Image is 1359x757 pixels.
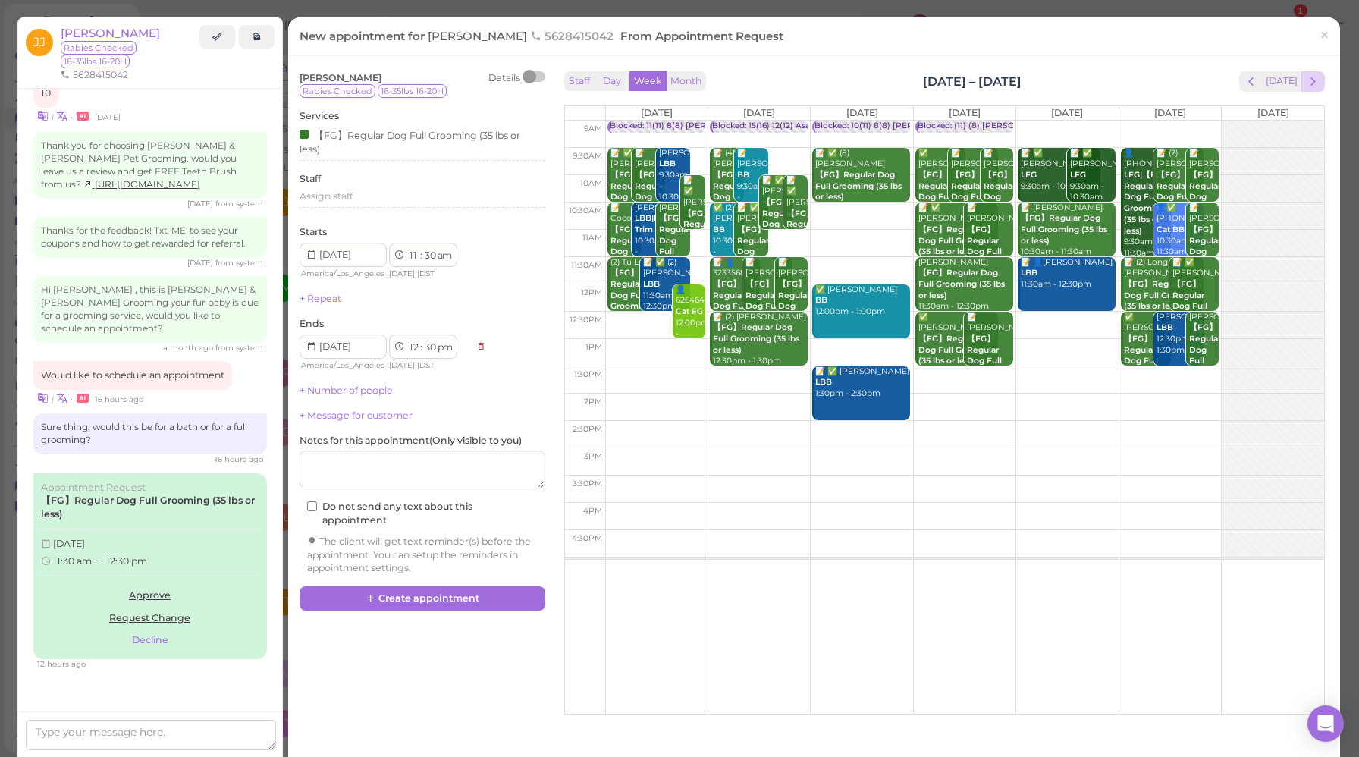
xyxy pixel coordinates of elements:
[187,258,215,268] span: 05/29/2025 05:09pm
[966,312,1013,423] div: 📝 [PERSON_NAME] 12:30pm - 1:30pm
[1172,257,1219,369] div: 📝 ✅ [PERSON_NAME] 11:30am - 12:30pm
[389,360,415,370] span: [DATE]
[918,121,1115,132] div: Blocked: (11) (8) [PERSON_NAME] • Appointment
[215,454,263,464] span: 08/15/2025 04:29pm
[736,148,768,215] div: 📝 [PERSON_NAME] 9:30am - 10:30am
[378,84,447,98] span: 16-35lbs 16-20H
[1157,322,1173,332] b: LBB
[33,132,267,199] div: Thank you for choosing [PERSON_NAME] & [PERSON_NAME] Pet Grooming, would you leave us a review an...
[95,112,121,122] span: 05/29/2025 05:04pm
[610,268,651,333] b: 【FG】Regular Dog Full Grooming (35 lbs or less)
[564,71,595,92] button: Staff
[301,360,384,370] span: America/Los_Angeles
[584,397,602,407] span: 2pm
[1123,312,1171,423] div: ✅ [PERSON_NAME] 12:30pm - 1:30pm
[641,107,673,118] span: [DATE]
[658,203,690,325] div: [PERSON_NAME] 10:30am - 11:30am
[488,71,520,85] div: Details
[778,279,819,356] b: 【FG】Regular Dog Full Grooming (35 lbs or less)
[1021,170,1037,180] b: LFG
[950,148,998,259] div: 📝 [PERSON_NAME] 9:30am - 10:30am
[41,607,259,630] a: Request Change
[951,170,992,235] b: 【FG】Regular Dog Full Grooming (35 lbs or less)
[61,55,130,68] span: 16-35lbs 16-20H
[300,109,339,123] label: Services
[41,629,259,652] button: Decline
[300,172,321,186] label: Staff
[737,225,778,301] b: 【FG】Regular Dog Full Grooming (35 lbs or less)
[1257,107,1289,118] span: [DATE]
[610,225,651,301] b: 【FG】Regular Dog Full Grooming (35 lbs or less)
[1188,203,1219,336] div: 📝 [PERSON_NAME] 10:30am - 11:30am
[815,295,827,305] b: BB
[106,555,147,567] span: 12:30 pm
[984,170,1025,247] b: 【FG】Regular Dog Full Grooming (35 lbs or less)
[610,170,651,247] b: 【FG】Regular Dog Full Grooming (35 lbs or less)
[573,151,602,161] span: 9:30am
[33,413,267,454] div: Sure thing, would this be for a bath or for a full grooming?
[743,107,775,118] span: [DATE]
[918,225,996,256] b: 【FG】Regular Dog Full Grooming (35 lbs or less)
[300,410,413,421] a: + Message for customer
[676,306,703,316] b: Cat FG
[1070,170,1086,180] b: LFG
[745,257,792,402] div: 📝 [PERSON_NAME] 11:30am - 12:30pm
[1239,71,1263,92] button: prev
[634,203,666,269] div: [PERSON_NAME] 10:30am - 11:30am
[777,257,808,391] div: 📝 [PERSON_NAME] 11:30am - 12:30pm
[581,287,602,297] span: 12pm
[61,26,160,40] a: [PERSON_NAME]
[967,334,1008,399] b: 【FG】Regular Dog Full Grooming (35 lbs or less)
[1188,312,1219,435] div: [PERSON_NAME] 12:30pm - 1:30pm
[95,394,143,404] span: 08/15/2025 04:25pm
[215,258,263,268] span: from system
[814,121,1025,132] div: Blocked: 10(11) 8(8) [PERSON_NAME] • Appointment
[301,269,384,278] span: America/Los_Angeles
[300,267,469,281] div: | |
[33,276,267,343] div: Hi [PERSON_NAME] , this is [PERSON_NAME] & [PERSON_NAME] Grooming your fur baby is due for a groo...
[419,269,435,278] span: DST
[307,501,317,511] input: Do not send any text about this appointment
[643,279,660,289] b: LBB
[1123,148,1171,259] div: 👤[PHONE_NUMBER] 9:30am - 11:30am
[1124,279,1202,311] b: 【FG】Regular Dog Full Grooming (35 lbs or less)
[33,79,58,108] div: 10
[635,213,673,234] b: LBB|Face Trim
[300,385,393,396] a: + Number of people
[1020,203,1116,258] div: 📝 [PERSON_NAME] 10:30am - 11:30am
[675,284,705,351] div: 👤6264640200 12:00pm - 1:00pm
[187,199,215,209] span: 05/29/2025 05:04pm
[300,359,469,372] div: | |
[1189,225,1230,301] b: 【FG】Regular Dog Full Grooming (35 lbs or less)
[762,197,803,274] b: 【FG】Regular Dog Full Grooming (35 lbs or less)
[52,394,54,404] i: |
[712,148,744,281] div: 📝 (4) [PERSON_NAME] 9:30am - 10:30am
[712,312,808,367] div: 📝 (2) [PERSON_NAME] 12:30pm - 1:30pm
[1157,170,1197,235] b: 【FG】Regular Dog Full Grooming (35 lbs or less)
[300,434,522,448] label: Notes for this appointment ( Only visible to you )
[737,170,749,180] b: BB
[307,535,538,576] div: The client will get text reminder(s) before the appointment. You can setup the reminders in appoi...
[1020,257,1116,291] div: 📝 👤[PERSON_NAME] 11:30am - 12:30pm
[389,269,415,278] span: [DATE]
[1124,170,1170,235] b: LFG|【FG】Regular Dog Full Grooming (35 lbs or less)
[33,390,267,406] div: •
[713,322,799,354] b: 【FG】Regular Dog Full Grooming (35 lbs or less)
[1021,213,1107,245] b: 【FG】Regular Dog Full Grooming (35 lbs or less)
[814,284,910,318] div: ✅ [PERSON_NAME] 12:00pm - 1:00pm
[1124,334,1165,399] b: 【FG】Regular Dog Full Grooming (35 lbs or less)
[683,209,724,308] b: 【FG】Regular Dog Full Grooming (35 lbs or less)
[1021,268,1037,278] b: LBB
[215,343,263,353] span: from system
[52,112,54,122] i: |
[26,29,53,56] span: JJ
[585,342,602,352] span: 1pm
[918,170,959,235] b: 【FG】Regular Dog Full Grooming (35 lbs or less)
[37,659,86,669] span: 08/15/2025 08:41pm
[574,369,602,379] span: 1:30pm
[307,500,538,527] label: Do not send any text about this appointment
[1157,225,1185,234] b: Cat BB
[983,148,1013,281] div: 📝 [PERSON_NAME] 9:30am - 10:30am
[582,233,602,243] span: 11am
